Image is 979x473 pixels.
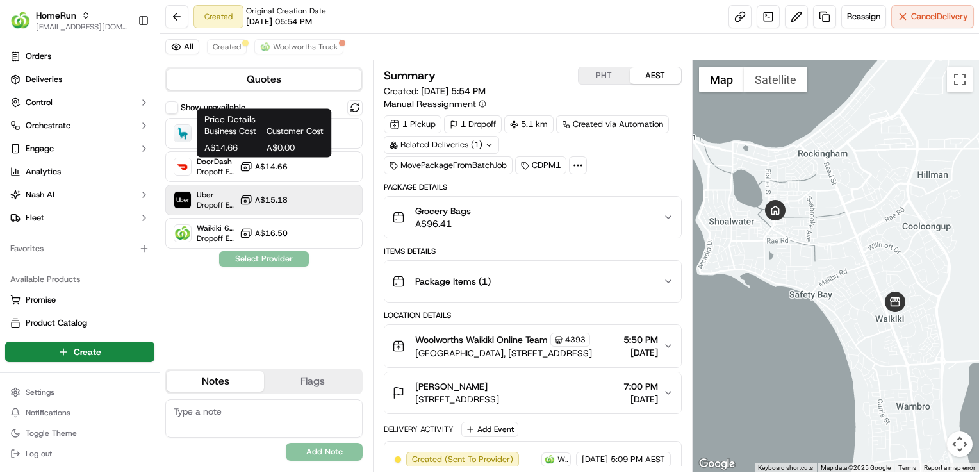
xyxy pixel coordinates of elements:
[415,204,471,217] span: Grocery Bags
[384,310,681,320] div: Location Details
[197,200,234,210] span: Dropoff ETA 49 minutes
[255,195,288,205] span: A$15.18
[841,5,886,28] button: Reassign
[758,463,813,472] button: Keyboard shortcuts
[415,275,491,288] span: Package Items ( 1 )
[384,156,513,174] div: MovePackageFromBatchJob
[384,97,476,110] span: Manual Reassignment
[579,67,630,84] button: PHT
[582,454,608,465] span: [DATE]
[197,223,234,233] span: Waikiki 60min SVPOC
[384,115,441,133] div: 1 Pickup
[556,115,669,133] a: Created via Automation
[384,197,680,238] button: Grocery BagsA$96.41
[5,383,154,401] button: Settings
[240,160,288,173] button: A$14.66
[240,227,288,240] button: A$16.50
[255,162,288,172] span: A$14.66
[821,464,891,471] span: Map data ©2025 Google
[273,42,338,52] span: Woolworths Truck
[847,11,880,22] span: Reassign
[26,74,62,85] span: Deliveries
[415,393,499,406] span: [STREET_ADDRESS]
[36,22,128,32] button: [EMAIL_ADDRESS][DOMAIN_NAME]
[5,69,154,90] a: Deliveries
[254,39,343,54] button: Woolworths Truck
[623,333,658,346] span: 5:50 PM
[26,166,61,178] span: Analytics
[384,85,486,97] span: Created:
[165,39,199,54] button: All
[204,142,261,154] span: A$14.66
[384,261,680,302] button: Package Items (1)
[26,317,87,329] span: Product Catalog
[174,125,191,142] img: Sherpa
[213,42,241,52] span: Created
[384,136,499,154] div: Related Deliveries (1)
[5,238,154,259] div: Favorites
[924,464,975,471] a: Report a map error
[264,371,361,392] button: Flags
[240,194,288,206] button: A$15.18
[26,449,52,459] span: Log out
[891,5,974,28] button: CancelDelivery
[10,317,149,329] a: Product Catalog
[174,192,191,208] img: Uber
[611,454,665,465] span: 5:09 PM AEST
[630,67,681,84] button: AEST
[167,371,264,392] button: Notes
[744,67,807,92] button: Show satellite imagery
[623,393,658,406] span: [DATE]
[415,347,592,360] span: [GEOGRAPHIC_DATA], [STREET_ADDRESS]
[623,346,658,359] span: [DATE]
[5,269,154,290] div: Available Products
[384,246,681,256] div: Items Details
[5,162,154,182] a: Analytics
[26,294,56,306] span: Promise
[5,185,154,205] button: Nash AI
[545,454,555,465] img: ww.png
[565,335,586,345] span: 4393
[5,5,133,36] button: HomeRunHomeRun[EMAIL_ADDRESS][DOMAIN_NAME]
[197,233,234,244] span: Dropoff ETA -
[197,156,234,167] span: DoorDash
[26,408,70,418] span: Notifications
[26,51,51,62] span: Orders
[267,126,324,137] span: Customer Cost
[207,39,247,54] button: Created
[267,142,324,154] span: A$0.00
[26,387,54,397] span: Settings
[74,345,101,358] span: Create
[246,16,312,28] span: [DATE] 05:54 PM
[26,428,77,438] span: Toggle Theme
[623,380,658,393] span: 7:00 PM
[5,92,154,113] button: Control
[197,167,234,177] span: Dropoff ETA 51 minutes
[947,67,973,92] button: Toggle fullscreen view
[5,115,154,136] button: Orchestrate
[5,342,154,362] button: Create
[36,9,76,22] span: HomeRun
[181,102,245,113] label: Show unavailable
[5,313,154,333] button: Product Catalog
[5,208,154,228] button: Fleet
[5,424,154,442] button: Toggle Theme
[384,424,454,435] div: Delivery Activity
[26,212,44,224] span: Fleet
[699,67,744,92] button: Show street map
[461,422,518,437] button: Add Event
[415,380,488,393] span: [PERSON_NAME]
[197,190,234,200] span: Uber
[412,454,513,465] span: Created (Sent To Provider)
[174,158,191,175] img: DoorDash
[515,156,566,174] div: CDPM1
[557,454,567,465] span: Woolworths Truck
[415,333,548,346] span: Woolworths Waikiki Online Team
[898,464,916,471] a: Terms (opens in new tab)
[384,325,680,367] button: Woolworths Waikiki Online Team4393[GEOGRAPHIC_DATA], [STREET_ADDRESS]5:50 PM[DATE]
[504,115,554,133] div: 5.1 km
[415,217,471,230] span: A$96.41
[444,115,502,133] div: 1 Dropoff
[174,225,191,242] img: Woolworths Truck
